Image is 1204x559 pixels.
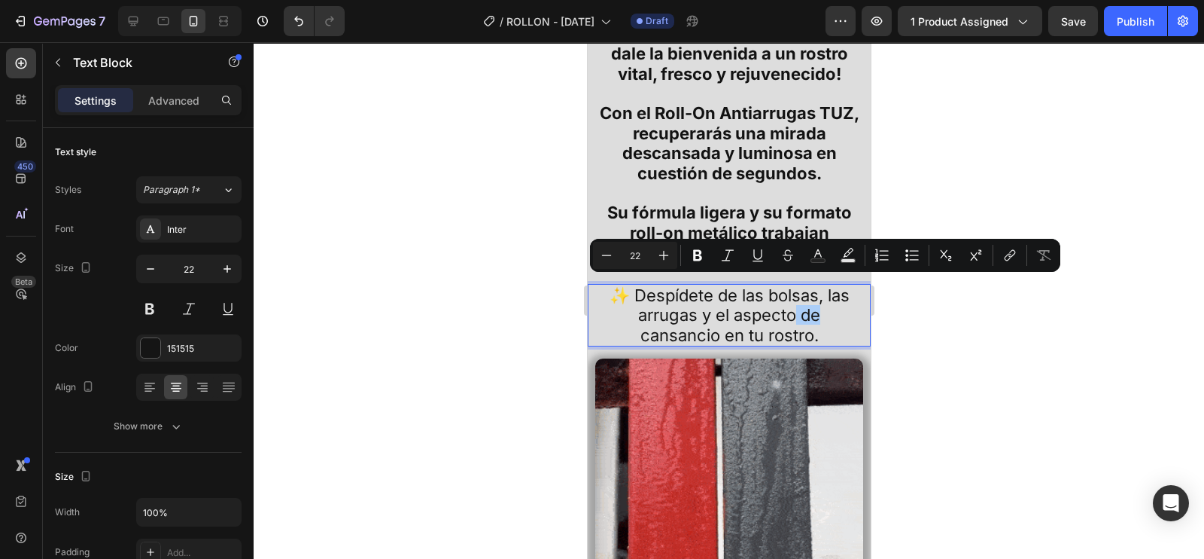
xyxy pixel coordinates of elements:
[143,183,200,197] span: Paragraph 1*
[55,341,78,355] div: Color
[284,6,345,36] div: Undo/Redo
[55,467,95,487] div: Size
[55,413,242,440] button: Show more
[55,258,95,279] div: Size
[114,419,184,434] div: Show more
[55,222,74,236] div: Font
[898,6,1042,36] button: 1 product assigned
[1117,14,1154,29] div: Publish
[506,14,594,29] span: ROLLON - [DATE]
[11,276,36,288] div: Beta
[911,14,1008,29] span: 1 product assigned
[1104,6,1167,36] button: Publish
[1048,6,1098,36] button: Save
[167,223,238,237] div: Inter
[74,93,117,108] p: Settings
[646,14,668,28] span: Draft
[588,42,871,559] iframe: Design area
[55,506,80,519] div: Width
[55,145,96,159] div: Text style
[11,243,272,303] p: ✨ Despídete de las bolsas, las arrugas y el aspecto de cansancio en tu rostro.
[136,176,242,203] button: Paragraph 1*
[55,545,90,559] div: Padding
[73,53,201,72] p: Text Block
[55,377,97,398] div: Align
[9,242,274,304] div: Rich Text Editor. Editing area: main
[14,160,36,173] div: 450
[167,342,238,356] div: 151515
[6,6,112,36] button: 7
[1061,15,1086,28] span: Save
[148,93,199,108] p: Advanced
[590,239,1060,272] div: Editor contextual toolbar
[137,499,241,526] input: Auto
[55,183,81,197] div: Styles
[99,12,105,30] p: 7
[500,14,503,29] span: /
[1153,485,1189,521] div: Open Intercom Messenger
